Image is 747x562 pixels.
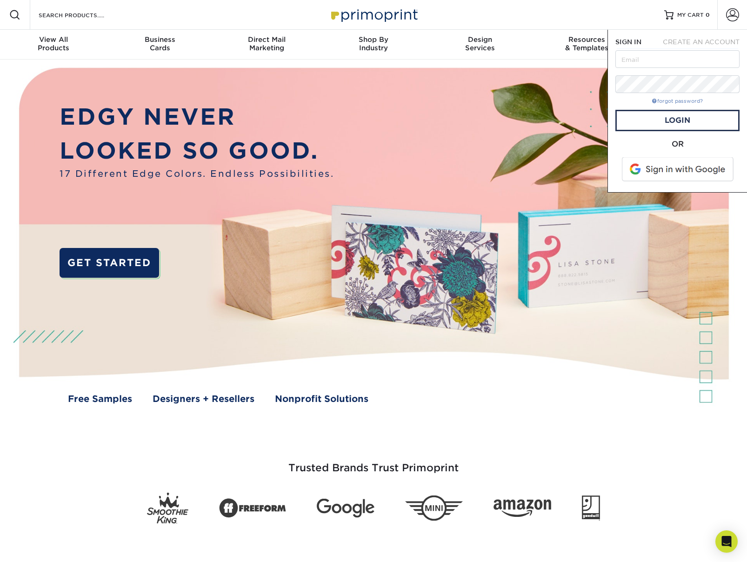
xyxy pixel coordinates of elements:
div: OR [615,139,740,150]
a: Designers + Resellers [153,393,254,406]
span: Design [427,35,534,44]
a: Direct MailMarketing [213,30,320,60]
div: Services [427,35,534,52]
a: Nonprofit Solutions [275,393,368,406]
span: 0 [706,12,710,18]
a: Login [615,110,740,131]
a: GET STARTED [60,248,159,277]
iframe: Google Customer Reviews [2,534,79,559]
p: LOOKED SO GOOD. [60,134,334,167]
img: Smoothie King [147,493,188,524]
p: EDGY NEVER [60,100,334,134]
img: Goodwill [582,495,600,521]
span: MY CART [677,11,704,19]
span: Direct Mail [213,35,320,44]
div: & Templates [534,35,640,52]
img: Mini [405,495,463,521]
div: Industry [320,35,427,52]
img: Google [317,499,374,518]
input: Email [615,50,740,68]
a: DesignServices [427,30,534,60]
span: Business [107,35,213,44]
a: forgot password? [652,98,703,104]
h3: Trusted Brands Trust Primoprint [101,440,646,485]
span: Shop By [320,35,427,44]
span: CREATE AN ACCOUNT [663,38,740,46]
a: Shop ByIndustry [320,30,427,60]
img: Primoprint [327,5,420,25]
a: Resources& Templates [534,30,640,60]
input: SEARCH PRODUCTS..... [38,9,128,20]
span: SIGN IN [615,38,641,46]
div: Cards [107,35,213,52]
div: Marketing [213,35,320,52]
img: Amazon [494,500,551,517]
span: Resources [534,35,640,44]
span: 17 Different Edge Colors. Endless Possibilities. [60,167,334,181]
a: Free Samples [68,393,132,406]
div: Open Intercom Messenger [715,530,738,553]
a: BusinessCards [107,30,213,60]
img: Freeform [219,494,286,523]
